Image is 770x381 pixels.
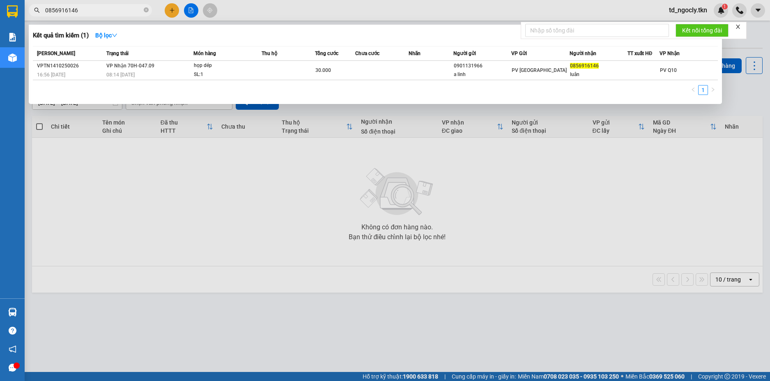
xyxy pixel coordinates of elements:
a: 1 [699,85,708,95]
span: close-circle [144,7,149,12]
li: Previous Page [688,85,698,95]
h3: Kết quả tìm kiếm ( 1 ) [33,31,89,40]
input: Tìm tên, số ĐT hoặc mã đơn [45,6,142,15]
span: search [34,7,40,13]
span: Người nhận [570,51,596,56]
div: SL: 1 [194,70,255,79]
span: VP Nhận [660,51,680,56]
li: Next Page [708,85,718,95]
button: Bộ lọcdown [89,29,124,42]
li: 1 [698,85,708,95]
img: warehouse-icon [8,53,17,62]
div: 0901131966 [454,62,511,70]
span: VP Nhận 70H-047.09 [106,63,154,69]
span: 08:14 [DATE] [106,72,135,78]
span: Thu hộ [262,51,277,56]
span: Nhãn [409,51,421,56]
span: 0856916146 [570,63,599,69]
img: logo-vxr [7,5,18,18]
div: VPTN1410250026 [37,62,104,70]
span: close-circle [144,7,149,14]
span: message [9,364,16,372]
div: luân [570,70,627,79]
span: Chưa cước [355,51,379,56]
span: notification [9,345,16,353]
span: Món hàng [193,51,216,56]
img: warehouse-icon [8,308,17,316]
span: TT xuất HĐ [627,51,653,56]
span: question-circle [9,327,16,335]
span: 30.000 [315,67,331,73]
span: Trạng thái [106,51,129,56]
span: right [710,87,715,92]
img: solution-icon [8,33,17,42]
input: Nhập số tổng đài [525,24,669,37]
div: a linh [454,70,511,79]
div: họp dép [194,61,255,70]
span: Tổng cước [315,51,338,56]
span: 16:56 [DATE] [37,72,65,78]
button: right [708,85,718,95]
button: Kết nối tổng đài [676,24,729,37]
span: close [735,24,741,30]
span: VP Gửi [511,51,527,56]
button: left [688,85,698,95]
span: PV [GEOGRAPHIC_DATA] [512,67,567,73]
span: down [112,32,117,38]
span: PV Q10 [660,67,677,73]
span: left [691,87,696,92]
strong: Bộ lọc [95,32,117,39]
span: Người gửi [453,51,476,56]
span: [PERSON_NAME] [37,51,75,56]
span: Kết nối tổng đài [682,26,722,35]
